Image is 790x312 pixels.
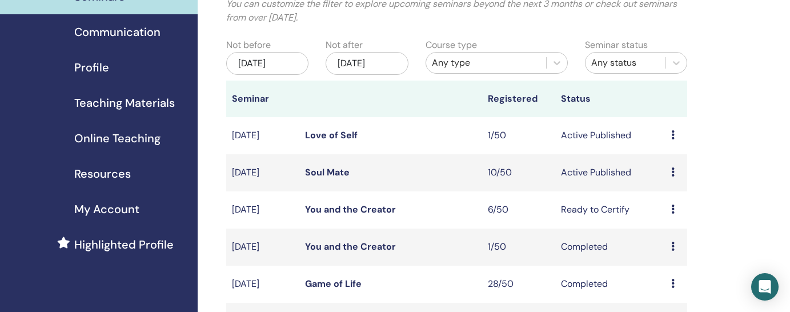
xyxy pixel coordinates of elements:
td: [DATE] [226,266,299,303]
div: [DATE] [226,52,308,75]
div: Open Intercom Messenger [751,273,779,301]
td: Ready to Certify [555,191,665,229]
td: Completed [555,229,665,266]
a: You and the Creator [305,241,396,253]
span: Online Teaching [74,130,161,147]
span: Teaching Materials [74,94,175,111]
th: Seminar [226,81,299,117]
span: Resources [74,165,131,182]
td: 10/50 [482,154,555,191]
th: Status [555,81,665,117]
span: Communication [74,23,161,41]
label: Not before [226,38,271,52]
td: [DATE] [226,117,299,154]
label: Seminar status [585,38,648,52]
td: Completed [555,266,665,303]
div: Any type [432,56,540,70]
a: You and the Creator [305,203,396,215]
a: Game of Life [305,278,362,290]
td: 6/50 [482,191,555,229]
td: 1/50 [482,229,555,266]
span: Highlighted Profile [74,236,174,253]
td: [DATE] [226,229,299,266]
a: Love of Self [305,129,358,141]
td: 28/50 [482,266,555,303]
a: Soul Mate [305,166,350,178]
td: Active Published [555,117,665,154]
div: [DATE] [326,52,408,75]
th: Registered [482,81,555,117]
td: [DATE] [226,191,299,229]
span: My Account [74,201,139,218]
td: Active Published [555,154,665,191]
td: [DATE] [226,154,299,191]
label: Not after [326,38,363,52]
td: 1/50 [482,117,555,154]
label: Course type [426,38,477,52]
div: Any status [591,56,660,70]
span: Profile [74,59,109,76]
